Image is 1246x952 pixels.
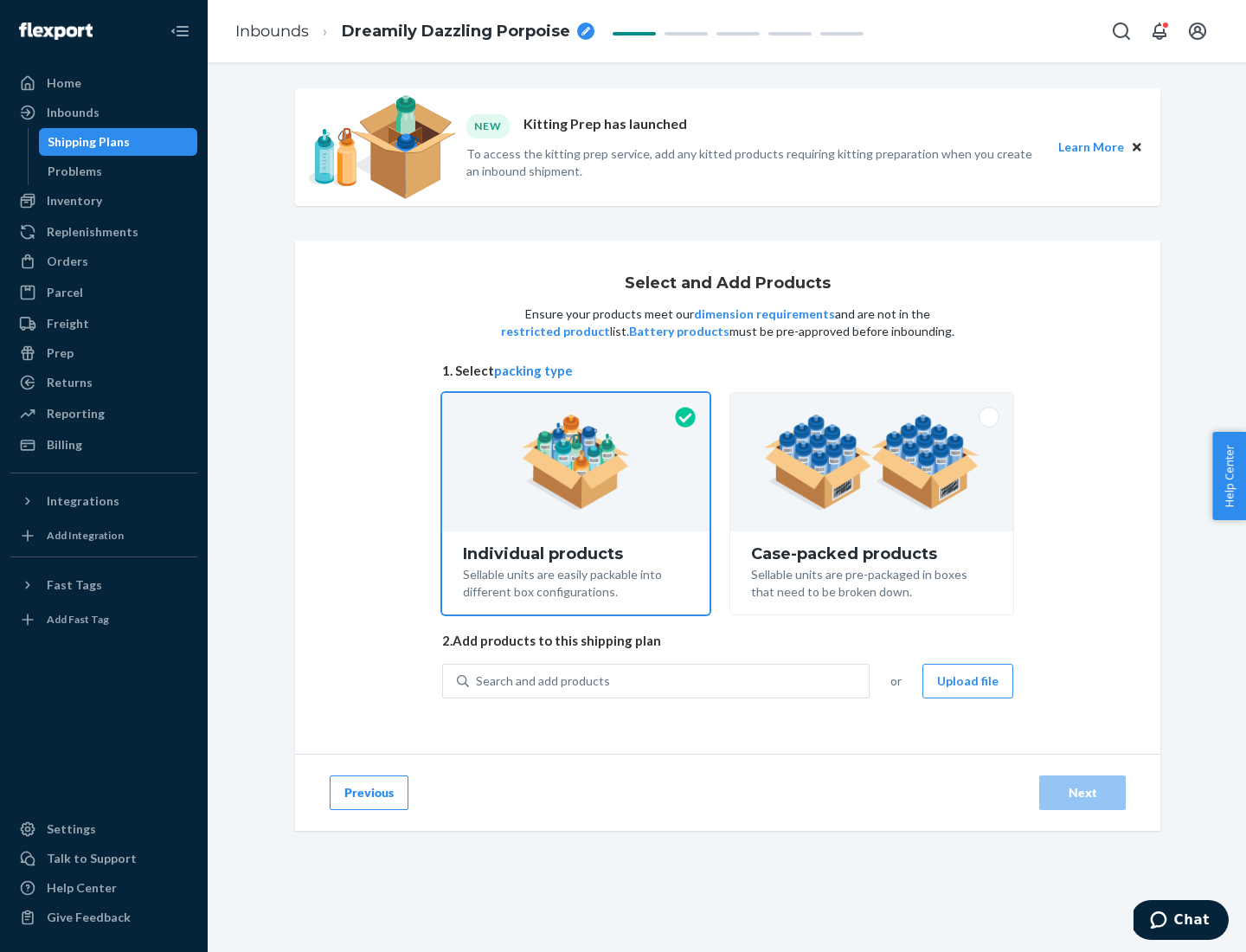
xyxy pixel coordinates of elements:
[10,522,197,550] a: Add Integration
[47,74,81,92] div: Home
[10,487,197,515] button: Integrations
[47,436,82,453] div: Billing
[463,563,689,601] div: Sellable units are easily packable into different box configurations.
[890,672,902,690] span: or
[19,23,93,40] img: Flexport logo
[48,133,130,151] div: Shipping Plans
[10,571,197,599] button: Fast Tags
[1104,14,1139,48] button: Open Search Box
[10,400,197,428] a: Reporting
[494,362,573,380] button: packing type
[10,99,197,126] a: Inbounds
[1127,138,1146,157] button: Close
[1180,14,1215,48] button: Open account menu
[163,14,197,48] button: Close Navigation
[47,223,138,241] div: Replenishments
[10,310,197,338] a: Freight
[47,909,131,926] div: Give Feedback
[47,576,102,594] div: Fast Tags
[47,344,74,362] div: Prep
[751,563,992,601] div: Sellable units are pre-packaged in boxes that need to be broken down.
[47,315,89,332] div: Freight
[47,850,137,867] div: Talk to Support
[1054,784,1111,801] div: Next
[47,104,100,121] div: Inbounds
[501,323,610,340] button: restricted product
[751,545,992,563] div: Case-packed products
[47,405,105,422] div: Reporting
[463,545,689,563] div: Individual products
[625,275,831,293] h1: Select and Add Products
[10,431,197,459] a: Billing
[10,279,197,306] a: Parcel
[1212,432,1246,520] button: Help Center
[629,323,729,340] button: Battery products
[235,22,309,41] a: Inbounds
[1058,138,1124,157] button: Learn More
[10,606,197,634] a: Add Fast Tag
[499,306,956,340] p: Ensure your products meet our and are not in the list. must be pre-approved before inbounding.
[10,248,197,275] a: Orders
[442,632,1013,650] span: 2. Add products to this shipping plan
[466,145,1043,180] p: To access the kitting prep service, add any kitted products requiring kitting preparation when yo...
[1039,775,1126,810] button: Next
[10,187,197,215] a: Inventory
[47,374,93,391] div: Returns
[47,820,96,838] div: Settings
[39,128,198,156] a: Shipping Plans
[10,904,197,931] button: Give Feedback
[47,253,88,270] div: Orders
[522,415,630,510] img: individual-pack.facf35554cb0f1810c75b2bd6df2d64e.png
[1134,900,1229,943] iframe: Opens a widget where you can chat to one of our agents
[10,339,197,367] a: Prep
[222,6,608,57] ol: breadcrumbs
[1142,14,1177,48] button: Open notifications
[342,21,570,43] span: Dreamily Dazzling Porpoise
[47,284,83,301] div: Parcel
[47,528,124,543] div: Add Integration
[10,69,197,97] a: Home
[523,114,687,138] p: Kitting Prep has launched
[694,306,835,323] button: dimension requirements
[330,775,408,810] button: Previous
[47,612,109,627] div: Add Fast Tag
[466,114,510,138] div: NEW
[10,369,197,396] a: Returns
[764,415,979,510] img: case-pack.59cecea509d18c883b923b81aeac6d0b.png
[10,218,197,246] a: Replenishments
[10,815,197,843] a: Settings
[47,492,119,510] div: Integrations
[39,158,198,185] a: Problems
[47,879,117,897] div: Help Center
[922,664,1013,698] button: Upload file
[10,874,197,902] a: Help Center
[442,362,1013,380] span: 1. Select
[48,163,102,180] div: Problems
[47,192,102,209] div: Inventory
[10,845,197,872] button: Talk to Support
[476,672,610,690] div: Search and add products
